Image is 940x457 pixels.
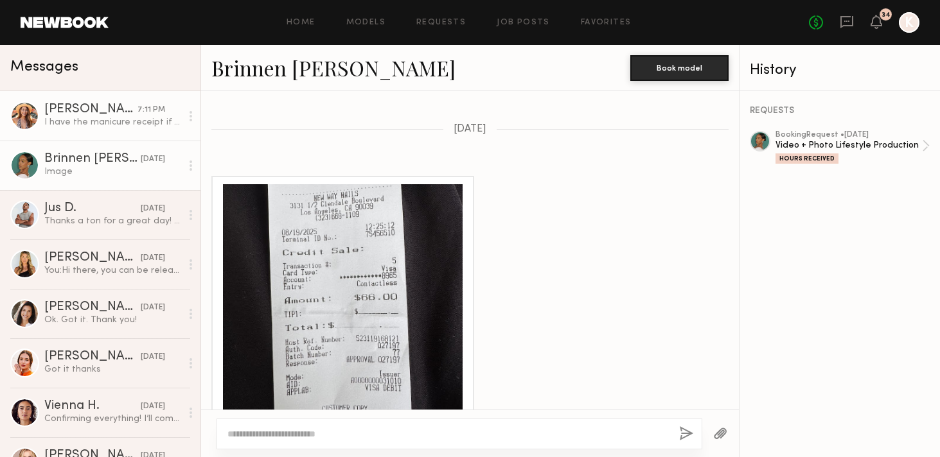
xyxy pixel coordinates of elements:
a: Favorites [581,19,632,27]
span: Messages [10,60,78,74]
a: Home [287,19,315,27]
button: Book model [630,55,729,81]
div: Got it thanks [44,363,181,375]
div: [PERSON_NAME] [44,103,137,116]
div: Ok. Got it. Thank you! [44,314,181,326]
div: I have the manicure receipt if you would like for me to e-mail it. Thank you! [44,116,181,128]
div: [DATE] [141,153,165,166]
div: [DATE] [141,351,165,363]
div: booking Request • [DATE] [776,131,922,139]
div: Image [44,166,181,178]
div: 7:11 PM [137,104,165,116]
a: K [899,12,919,33]
div: Thanks a ton for a great day! Cant wait to see how everything comes out! Cheers [44,215,181,227]
div: 34 [882,12,891,19]
a: Brinnen [PERSON_NAME] [211,54,456,82]
div: [DATE] [141,401,165,413]
div: You: Hi there, you can be released, thank you! [44,264,181,277]
div: Vienna H. [44,400,141,413]
div: Jus D. [44,202,141,215]
span: [DATE] [454,124,486,135]
a: Job Posts [497,19,550,27]
a: bookingRequest •[DATE]Video + Photo Lifestyle ProductionHours Received [776,131,930,164]
a: Models [346,19,386,27]
div: [PERSON_NAME] [44,301,141,314]
div: [DATE] [141,302,165,314]
div: Hours Received [776,153,838,164]
a: Requests [416,19,466,27]
div: History [750,63,930,78]
div: [PERSON_NAME] [44,252,141,264]
div: [DATE] [141,203,165,215]
div: Video + Photo Lifestyle Production [776,139,922,151]
div: [PERSON_NAME] [44,350,141,363]
div: REQUESTS [750,107,930,116]
a: Book model [630,62,729,73]
div: [DATE] [141,252,165,264]
div: Brinnen [PERSON_NAME] [44,153,141,166]
div: Confirming everything! I’ll come with my hair straightened as well [44,413,181,425]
